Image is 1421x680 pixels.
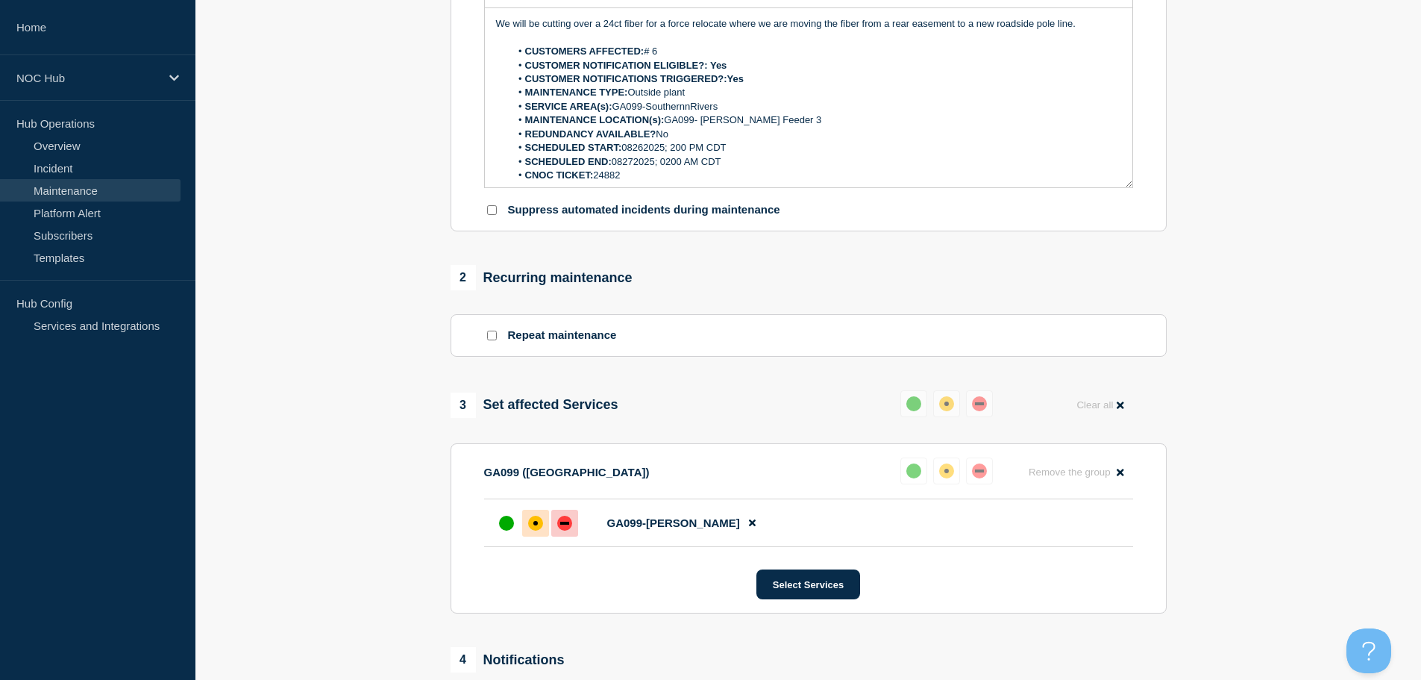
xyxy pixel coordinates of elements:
[966,390,993,417] button: down
[900,390,927,417] button: up
[966,458,993,484] button: down
[451,647,476,673] span: 4
[510,128,1121,141] li: No
[510,86,1121,99] li: Outside plant
[972,464,987,478] div: down
[1067,390,1132,419] button: Clear all
[1029,467,1111,478] span: Remove the group
[525,87,628,98] strong: MAINTENANCE TYPE:
[510,45,1121,58] li: # 6
[525,60,727,71] strong: CUSTOMER NOTIFICATION ELIGIBLE?: Yes
[906,464,921,478] div: up
[939,464,954,478] div: affected
[972,396,987,411] div: down
[1020,458,1133,487] button: Remove the group
[508,203,780,217] p: Suppress automated incidents during maintenance
[525,169,594,181] strong: CNOC TICKET:
[525,101,612,112] strong: SERVICE AREA(s):
[487,205,497,215] input: Suppress automated incidents during maintenance
[499,516,514,531] div: up
[510,113,1121,127] li: GA099- [PERSON_NAME] Feeder 3
[1346,628,1391,673] iframe: Help Scout Beacon - Open
[525,156,612,167] strong: SCHEDULED END:
[451,265,476,290] span: 2
[557,516,572,531] div: down
[16,72,160,84] p: NOC Hub
[451,393,476,418] span: 3
[451,647,565,673] div: Notifications
[485,8,1132,187] div: Message
[508,328,617,343] p: Repeat maintenance
[525,142,622,153] strong: SCHEDULED START:
[525,73,744,84] strong: CUSTOMER NOTIFICATIONS TRIGGERED?:Yes
[510,169,1121,182] li: 24882
[900,458,927,484] button: up
[528,516,543,531] div: affected
[933,390,960,417] button: affected
[933,458,960,484] button: affected
[451,393,618,418] div: Set affected Services
[487,331,497,340] input: Repeat maintenance
[510,100,1121,113] li: GA099-SouthernnRivers
[756,570,860,599] button: Select Services
[496,17,1121,31] p: We will be cutting over a 24ct fiber for a force relocate where we are moving the fiber from a re...
[451,265,633,290] div: Recurring maintenance
[939,396,954,411] div: affected
[510,155,1121,169] li: 08272025; 0200 AM CDT
[510,141,1121,155] li: 08262025; 200 PM CDT
[525,46,644,57] strong: CUSTOMERS AFFECTED:
[525,114,665,125] strong: MAINTENANCE LOCATION(s):
[525,128,656,140] strong: REDUNDANCY AVAILABLE?
[906,396,921,411] div: up
[484,466,650,478] p: GA099 ([GEOGRAPHIC_DATA])
[607,517,740,529] span: GA099-[PERSON_NAME]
